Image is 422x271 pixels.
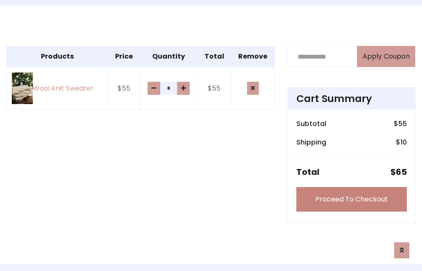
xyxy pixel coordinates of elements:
th: Quantity [140,46,198,67]
td: $55 [108,67,140,110]
h6: Shipping [296,138,326,146]
span: 55 [398,119,407,129]
h5: $ [390,167,407,177]
span: 10 [400,137,407,147]
th: Products [7,46,109,67]
td: $55 [198,67,231,110]
th: Total [198,46,231,67]
a: Proceed To Checkout [296,187,407,212]
button: Apply Coupon [357,46,415,67]
h6: $ [396,138,407,146]
a: Wool Knit Sweater [12,72,103,104]
th: Price [108,46,140,67]
h6: $ [394,120,407,128]
h5: Total [296,167,320,177]
h4: Cart Summary [296,93,407,105]
th: Remove [231,46,275,67]
span: 65 [396,166,407,178]
h6: Subtotal [296,120,326,128]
